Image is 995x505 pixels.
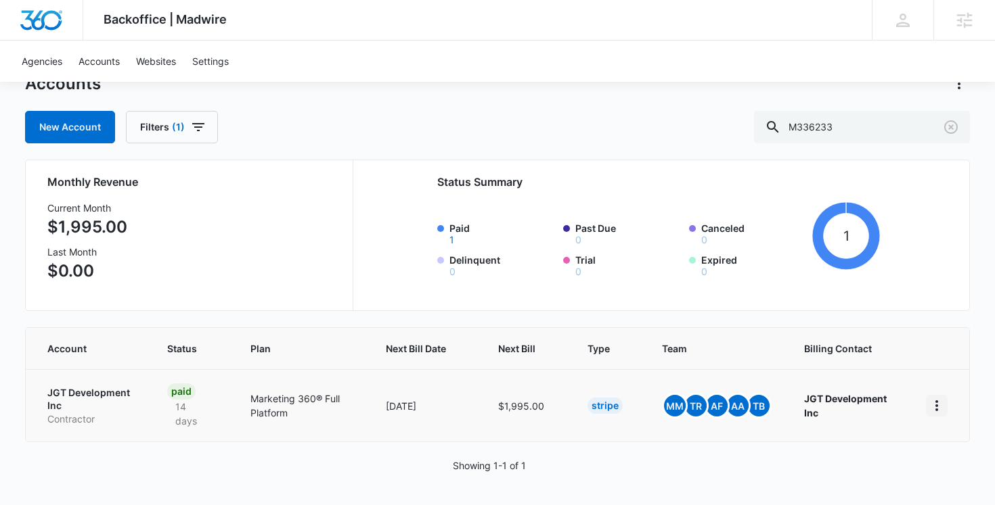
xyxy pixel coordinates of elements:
span: Type [588,341,610,356]
p: $1,995.00 [47,215,127,239]
h2: Status Summary [437,174,880,190]
a: Accounts [70,41,128,82]
td: $1,995.00 [482,369,571,441]
button: Filters(1) [126,111,218,143]
h3: Current Month [47,201,127,215]
p: JGT Development Inc [47,386,135,412]
p: Showing 1-1 of 1 [453,458,526,473]
button: Clear [940,116,962,138]
p: Marketing 360® Full Platform [250,391,354,420]
span: Team [662,341,752,356]
span: TB [748,395,770,416]
span: Next Bill [498,341,535,356]
p: $0.00 [47,259,127,283]
td: [DATE] [370,369,482,441]
label: Past Due [575,221,681,245]
label: Expired [701,253,807,276]
p: Contractor [47,412,135,426]
a: Websites [128,41,184,82]
label: Canceled [701,221,807,245]
tspan: 1 [843,228,849,244]
a: JGT Development IncContractor [47,386,135,426]
button: Paid [449,235,454,245]
h2: Monthly Revenue [47,174,336,190]
h1: Accounts [25,74,101,94]
a: Agencies [14,41,70,82]
p: 14 days [167,400,218,428]
span: Next Bill Date [386,341,446,356]
span: AA [727,395,749,416]
span: Billing Contact [804,341,893,356]
span: Status [167,341,198,356]
div: Stripe [588,398,623,414]
span: Plan [250,341,354,356]
button: Actions [948,73,970,95]
strong: JGT Development Inc [804,393,887,418]
a: Settings [184,41,237,82]
h3: Last Month [47,245,127,259]
input: Search [754,111,970,143]
span: TR [685,395,707,416]
button: home [926,395,948,416]
label: Trial [575,253,681,276]
span: Backoffice | Madwire [104,12,227,26]
span: AF [706,395,728,416]
a: New Account [25,111,115,143]
span: MM [664,395,686,416]
label: Delinquent [449,253,555,276]
div: Paid [167,383,196,400]
span: (1) [172,122,185,132]
span: Account [47,341,115,356]
label: Paid [449,221,555,245]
